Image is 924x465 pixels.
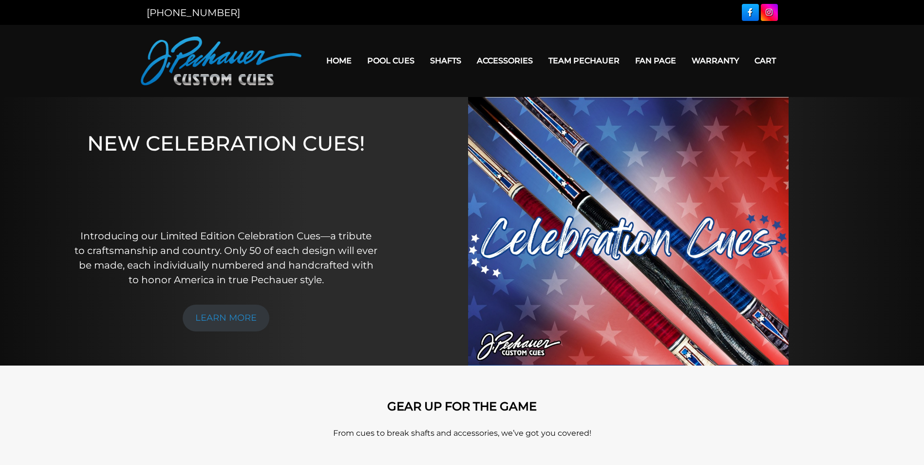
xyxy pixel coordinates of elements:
[74,131,378,215] h1: NEW CELEBRATION CUES!
[684,48,747,73] a: Warranty
[183,305,269,331] a: LEARN MORE
[469,48,541,73] a: Accessories
[185,427,740,439] p: From cues to break shafts and accessories, we’ve got you covered!
[747,48,784,73] a: Cart
[541,48,627,73] a: Team Pechauer
[319,48,359,73] a: Home
[422,48,469,73] a: Shafts
[147,7,240,19] a: [PHONE_NUMBER]
[359,48,422,73] a: Pool Cues
[627,48,684,73] a: Fan Page
[387,399,537,413] strong: GEAR UP FOR THE GAME
[141,37,302,85] img: Pechauer Custom Cues
[74,229,378,287] p: Introducing our Limited Edition Celebration Cues—a tribute to craftsmanship and country. Only 50 ...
